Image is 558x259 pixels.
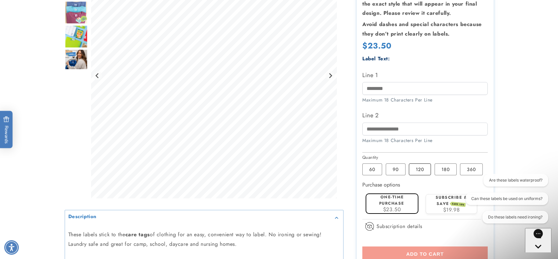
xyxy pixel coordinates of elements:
label: 360 [460,163,483,175]
label: One-time purchase [379,194,404,206]
div: Maximum 18 Characters Per Line [362,97,488,103]
div: Maximum 18 Characters Per Line [362,137,488,144]
summary: Description [65,210,343,225]
label: 90 [386,163,406,175]
span: Subscription details [377,222,422,230]
img: Stick N' Wear® Labels - Label Land [65,25,88,48]
label: 180 [435,163,457,175]
div: Accessibility Menu [4,240,19,255]
span: $23.50 [362,40,392,51]
label: Label Text: [362,55,390,62]
iframe: Gorgias live chat messenger [525,228,551,252]
label: Line 2 [362,110,488,121]
strong: Avoid dashes and special characters because they don’t print clearly on labels. [362,20,482,38]
span: Rewards [3,116,10,144]
legend: Quantity [362,154,379,161]
button: Previous slide [93,71,102,80]
div: Go to slide 5 [65,25,88,48]
iframe: Gorgias live chat conversation starters [460,174,551,229]
label: 60 [362,163,382,175]
span: SAVE 15% [451,202,466,207]
div: Go to slide 6 [65,49,88,72]
span: $19.98 [443,206,460,214]
iframe: Sign Up via Text for Offers [5,206,83,226]
label: Subscribe & save [436,194,468,207]
div: Go to slide 4 [65,1,88,24]
label: Purchase options [362,181,400,188]
span: $23.50 [383,206,401,213]
p: These labels stick to the of clothing for an easy, convenient way to label. No ironing or sewing!... [68,230,340,249]
img: Stick N' Wear® Labels - Label Land [65,1,88,24]
label: 120 [409,163,431,175]
button: Next slide [326,71,335,80]
strong: care tags [125,231,150,238]
img: Stick N' Wear® Labels - Label Land [65,49,88,72]
span: Add to cart [406,251,444,257]
label: Line 1 [362,70,488,80]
